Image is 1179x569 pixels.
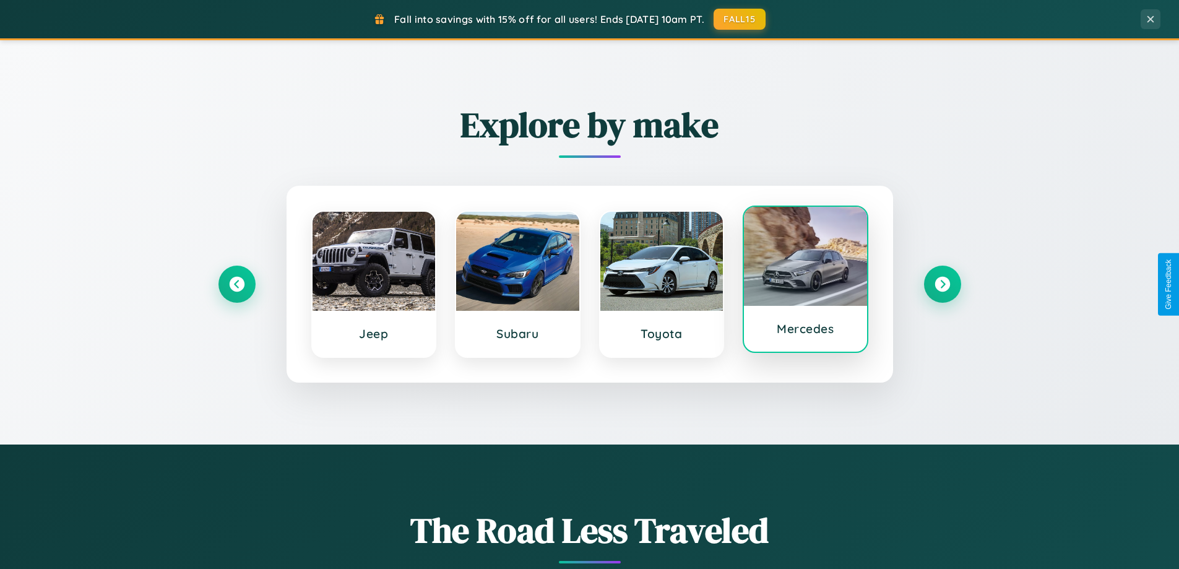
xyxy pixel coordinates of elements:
[394,13,704,25] span: Fall into savings with 15% off for all users! Ends [DATE] 10am PT.
[218,506,961,554] h1: The Road Less Traveled
[1164,259,1173,310] div: Give Feedback
[714,9,766,30] button: FALL15
[469,326,567,341] h3: Subaru
[613,326,711,341] h3: Toyota
[218,101,961,149] h2: Explore by make
[325,326,423,341] h3: Jeep
[756,321,855,336] h3: Mercedes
